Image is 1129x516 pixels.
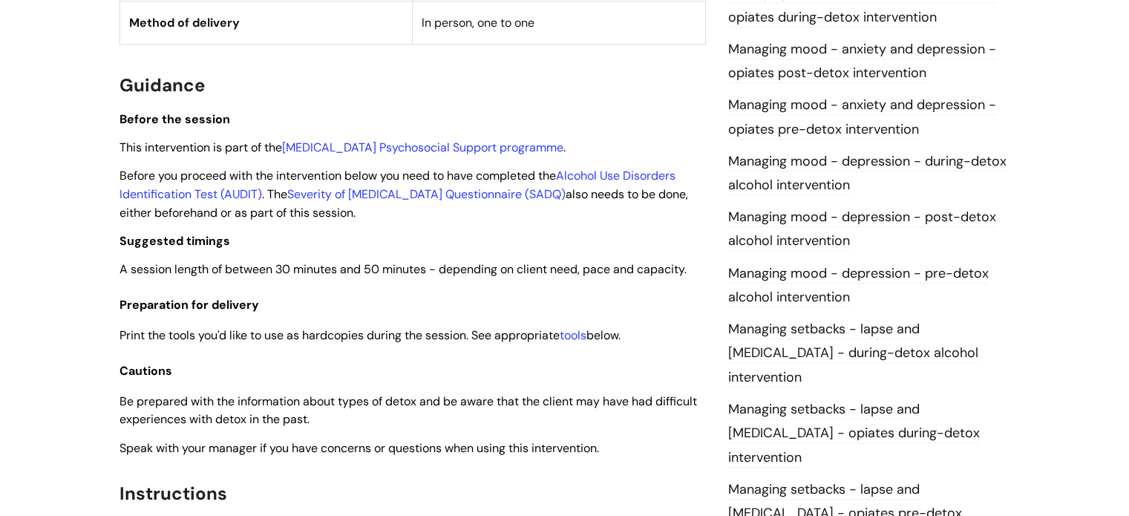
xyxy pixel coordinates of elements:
[728,96,996,139] a: Managing mood - anxiety and depression - opiates pre-detox intervention
[728,320,978,388] a: Managing setbacks - lapse and [MEDICAL_DATA] - during-detox alcohol intervention
[120,393,697,428] span: Be prepared with the information about types of detox and be aware that the client may have had d...
[728,152,1007,195] a: Managing mood - depression - during-detox alcohol intervention
[120,327,621,343] span: Print the tools you'd like to use as hardcopies during the session. See appropriate below.
[120,140,566,155] span: This intervention is part of the .
[120,233,230,249] span: Suggested timings
[120,297,259,313] span: Preparation for delivery
[728,40,996,83] a: Managing mood - anxiety and depression - opiates post-detox intervention
[422,15,534,30] span: In person, one to one
[120,363,172,379] span: Cautions
[120,74,205,97] span: Guidance
[120,111,230,127] span: Before the session
[287,186,566,202] a: Severity of [MEDICAL_DATA] Questionnaire (SADQ)
[120,482,227,505] span: Instructions
[282,140,563,155] a: [MEDICAL_DATA] Psychosocial Support programme
[728,208,996,251] a: Managing mood - depression - post-detox alcohol intervention
[120,440,599,456] span: Speak with your manager if you have concerns or questions when using this intervention.
[560,327,586,343] a: tools
[120,168,688,221] span: Before you proceed with the intervention below you need to have completed the . The also needs to...
[120,261,687,277] span: A session length of between 30 minutes and 50 minutes - depending on client need, pace and capacity.
[728,264,989,307] a: Managing mood - depression - pre-detox alcohol intervention
[129,15,240,30] span: Method of delivery
[728,400,980,468] a: Managing setbacks - lapse and [MEDICAL_DATA] - opiates during-detox intervention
